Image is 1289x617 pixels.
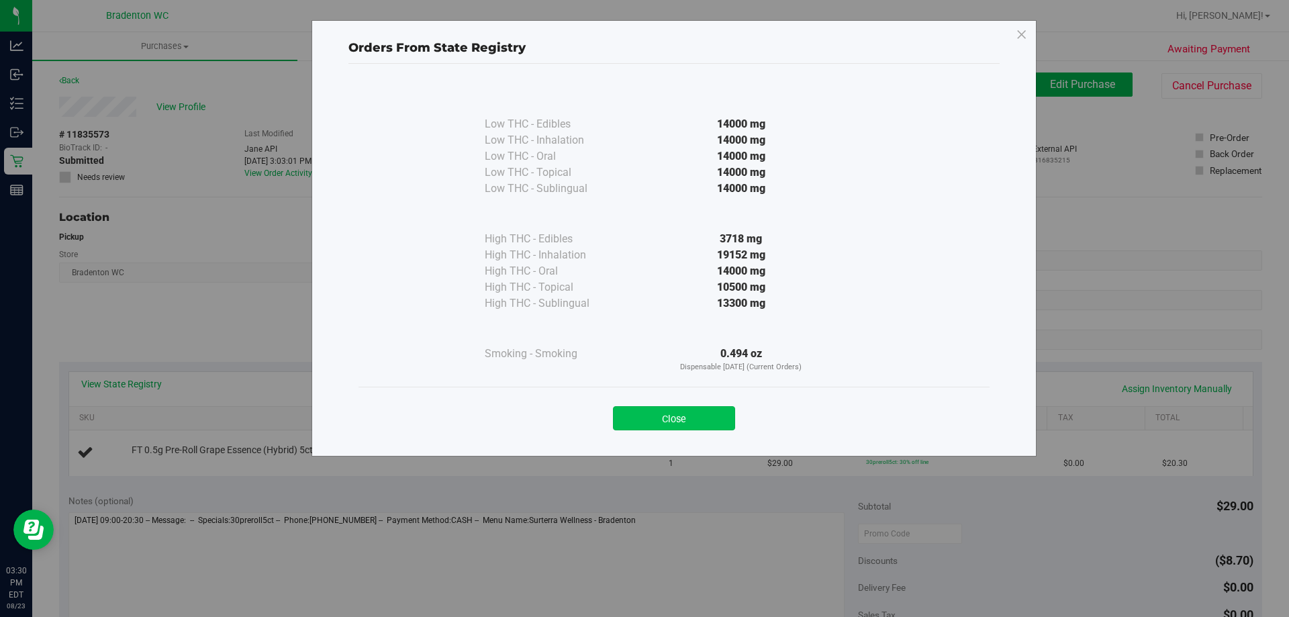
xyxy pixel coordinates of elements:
[485,116,619,132] div: Low THC - Edibles
[619,231,863,247] div: 3718 mg
[619,164,863,181] div: 14000 mg
[485,279,619,295] div: High THC - Topical
[619,263,863,279] div: 14000 mg
[485,231,619,247] div: High THC - Edibles
[619,295,863,312] div: 13300 mg
[619,181,863,197] div: 14000 mg
[619,362,863,373] p: Dispensable [DATE] (Current Orders)
[619,116,863,132] div: 14000 mg
[485,132,619,148] div: Low THC - Inhalation
[619,247,863,263] div: 19152 mg
[485,148,619,164] div: Low THC - Oral
[619,346,863,373] div: 0.494 oz
[13,510,54,550] iframe: Resource center
[348,40,526,55] span: Orders From State Registry
[619,148,863,164] div: 14000 mg
[485,263,619,279] div: High THC - Oral
[485,164,619,181] div: Low THC - Topical
[485,295,619,312] div: High THC - Sublingual
[485,346,619,362] div: Smoking - Smoking
[485,181,619,197] div: Low THC - Sublingual
[619,132,863,148] div: 14000 mg
[613,406,735,430] button: Close
[619,279,863,295] div: 10500 mg
[485,247,619,263] div: High THC - Inhalation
